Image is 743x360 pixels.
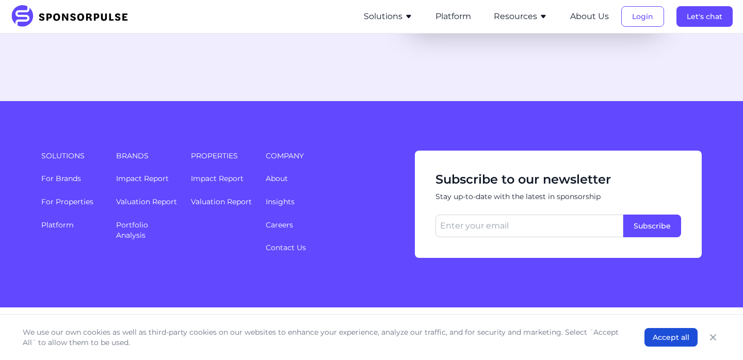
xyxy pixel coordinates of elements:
[435,10,471,23] button: Platform
[676,12,733,21] a: Let's chat
[621,6,664,27] button: Login
[191,174,244,183] a: Impact Report
[621,12,664,21] a: Login
[41,151,104,161] span: Solutions
[116,197,177,206] a: Valuation Report
[435,215,623,237] input: Enter your email
[10,5,136,28] img: SponsorPulse
[266,220,293,230] a: Careers
[23,327,624,348] p: We use our own cookies as well as third-party cookies on our websites to enhance your experience,...
[494,10,547,23] button: Resources
[191,151,253,161] span: Properties
[570,10,609,23] button: About Us
[116,220,148,240] a: Portfolio Analysis
[676,6,733,27] button: Let's chat
[644,328,698,347] button: Accept all
[116,174,169,183] a: Impact Report
[116,151,179,161] span: Brands
[41,197,93,206] a: For Properties
[41,174,81,183] a: For Brands
[435,171,681,188] span: Subscribe to our newsletter
[691,310,743,360] iframe: Chat Widget
[435,192,681,202] span: Stay up-to-date with the latest in sponsorship
[364,10,413,23] button: Solutions
[691,310,743,360] div: Chat-Widget
[266,243,306,252] a: Contact Us
[623,215,681,237] button: Subscribe
[191,197,252,206] a: Valuation Report
[266,197,295,206] a: Insights
[41,220,74,230] a: Platform
[570,12,609,21] a: About Us
[266,151,403,161] span: Company
[435,12,471,21] a: Platform
[266,174,288,183] a: About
